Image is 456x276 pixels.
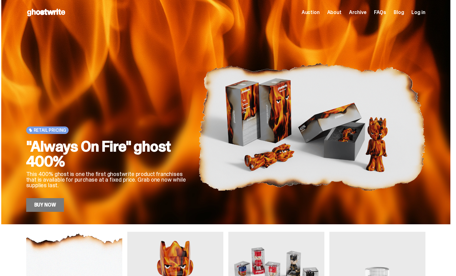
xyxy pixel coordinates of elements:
a: Blog [394,10,404,15]
a: Auction [302,10,320,15]
span: Retail Pricing [34,128,66,133]
a: Archive [349,10,366,15]
p: This 400% ghost is one the first ghostwrite product franchises that is available for purchase at ... [26,171,188,188]
a: Log in [411,10,425,15]
h2: "Always On Fire" ghost 400% [26,139,188,169]
a: About [327,10,342,15]
a: Buy Now [26,198,64,212]
img: "Always On Fire" ghost 400% [198,42,425,212]
a: FAQs [374,10,386,15]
